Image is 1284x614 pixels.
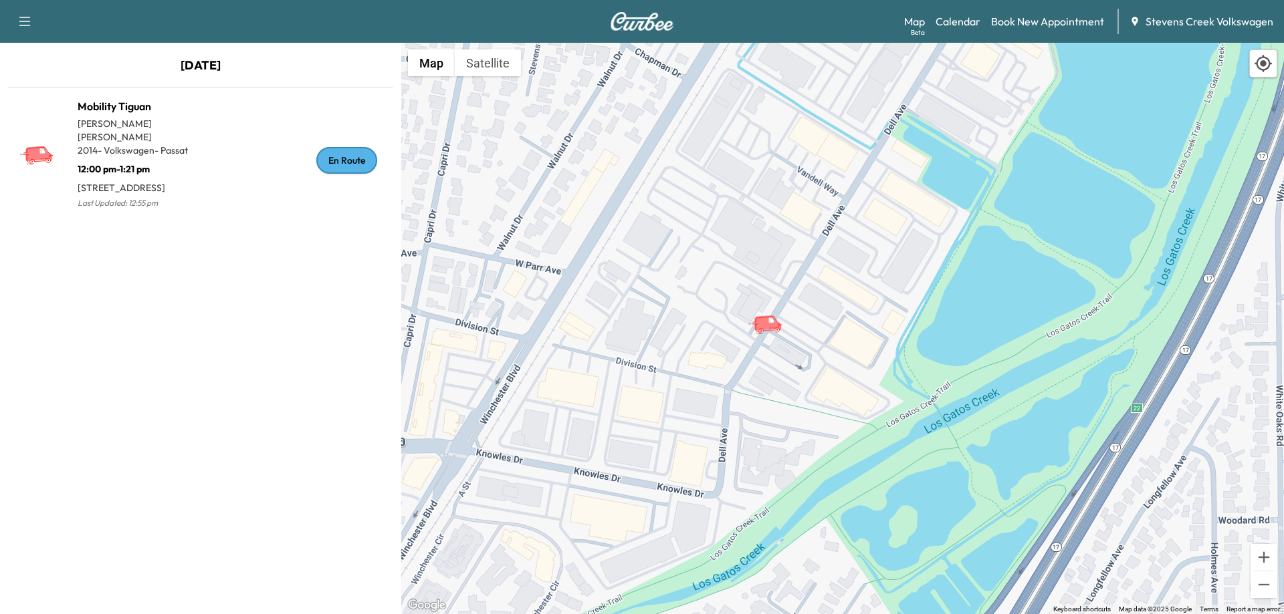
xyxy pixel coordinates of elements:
img: Curbee Logo [610,12,674,31]
gmp-advanced-marker: Mobility Tiguan [748,301,794,324]
div: Recenter map [1249,49,1277,78]
h1: Mobility Tiguan [78,98,201,114]
span: Map data ©2025 Google [1119,605,1192,613]
button: Keyboard shortcuts [1053,605,1111,614]
a: Report a map error [1226,605,1280,613]
button: Show street map [408,49,455,76]
a: Book New Appointment [991,13,1104,29]
button: Zoom in [1251,544,1277,571]
p: Last Updated: 12:55 pm [78,194,201,212]
div: Beta [911,27,925,37]
p: 12:00 pm - 1:21 pm [78,157,201,176]
a: MapBeta [904,13,925,29]
img: Google [405,597,449,614]
a: Calendar [936,13,980,29]
a: Open this area in Google Maps (opens a new window) [405,597,449,614]
p: [STREET_ADDRESS] [78,176,201,194]
a: Terms (opens in new tab) [1200,605,1218,613]
button: Show satellite imagery [455,49,521,76]
span: Stevens Creek Volkswagen [1146,13,1273,29]
div: En Route [316,147,377,174]
p: 2014 - Volkswagen - Passat [78,144,201,157]
button: Zoom out [1251,571,1277,598]
p: [PERSON_NAME] [PERSON_NAME] [78,117,201,144]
